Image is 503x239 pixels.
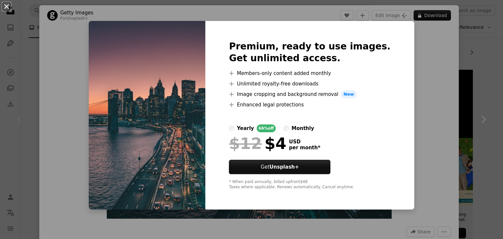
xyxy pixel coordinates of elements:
div: 66% off [257,124,276,132]
input: yearly66%off [229,126,234,131]
div: * When paid annually, billed upfront $48 Taxes where applicable. Renews automatically. Cancel any... [229,179,390,190]
div: yearly [237,124,254,132]
h2: Premium, ready to use images. Get unlimited access. [229,41,390,64]
div: monthly [291,124,314,132]
span: $12 [229,135,262,152]
img: premium_photo-1697730150275-dba1cfe8af9c [89,21,205,210]
strong: Unsplash+ [270,164,299,170]
span: per month * [289,145,320,151]
li: Enhanced legal protections [229,101,390,109]
input: monthly [284,126,289,131]
li: Image cropping and background removal [229,90,390,98]
span: USD [289,139,320,145]
div: $4 [229,135,286,152]
span: New [341,90,357,98]
li: Unlimited royalty-free downloads [229,80,390,88]
li: Members-only content added monthly [229,69,390,77]
button: GetUnsplash+ [229,160,330,174]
